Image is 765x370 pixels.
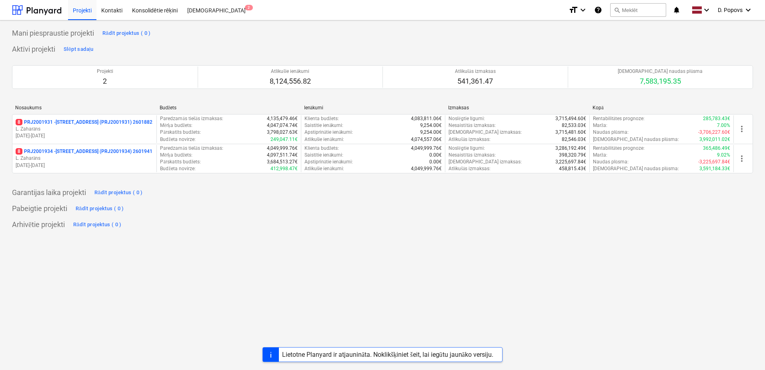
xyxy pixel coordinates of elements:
span: more_vert [737,124,747,134]
p: L. Zaharāns [16,155,153,162]
p: 398,320.79€ [559,152,586,159]
p: Noslēgtie līgumi : [449,145,485,152]
div: Izmaksas [448,105,586,111]
p: PRJ2001931 - [STREET_ADDRESS] (PRJ2001931) 2601882 [16,119,152,126]
p: [DEMOGRAPHIC_DATA] izmaksas : [449,159,522,165]
i: format_size [569,5,578,15]
span: search [614,7,620,13]
p: Arhivētie projekti [12,220,65,229]
p: PRJ2001934 - [STREET_ADDRESS] (PRJ2001934) 2601941 [16,148,152,155]
span: D. Popovs [718,7,743,13]
div: Rādīt projektus ( 0 ) [102,29,151,38]
p: Naudas plūsma : [593,159,629,165]
div: Rādīt projektus ( 0 ) [76,204,124,213]
p: -3,706,227.60€ [698,129,730,136]
p: 7.00% [717,122,730,129]
p: 3,286,192.49€ [555,145,586,152]
span: 8 [16,119,22,125]
p: 3,798,027.63€ [267,129,298,136]
p: 3,992,011.02€ [699,136,730,143]
p: 4,047,074.74€ [267,122,298,129]
p: Saistītie ienākumi : [304,122,344,129]
p: 0.00€ [429,159,442,165]
div: Rādīt projektus ( 0 ) [94,188,143,197]
span: 2 [245,5,253,10]
p: Pabeigtie projekti [12,204,67,213]
p: 3,715,481.60€ [555,129,586,136]
p: Atlikušās izmaksas : [449,136,491,143]
p: 8,124,556.82 [270,76,311,86]
span: 8 [16,148,22,155]
div: Rādīt projektus ( 0 ) [73,220,122,229]
p: Klienta budžets : [304,115,339,122]
p: Marža : [593,152,607,159]
p: 2 [97,76,113,86]
p: Atlikušās izmaksas [455,68,496,75]
p: 82,546.03€ [562,136,586,143]
p: [DATE] - [DATE] [16,133,153,139]
button: Rādīt projektus ( 0 ) [74,202,126,215]
p: 541,361.47 [455,76,496,86]
p: Rentabilitātes prognoze : [593,115,645,122]
p: [DEMOGRAPHIC_DATA] izmaksas : [449,129,522,136]
p: 4,074,557.06€ [411,136,442,143]
div: 8PRJ2001934 -[STREET_ADDRESS] (PRJ2001934) 2601941L. Zaharāns[DATE]-[DATE] [16,148,153,169]
i: keyboard_arrow_down [743,5,753,15]
p: Garantijas laika projekti [12,188,86,197]
p: [DATE] - [DATE] [16,162,153,169]
p: Paredzamās tiešās izmaksas : [160,115,223,122]
p: 0.00€ [429,152,442,159]
iframe: Chat Widget [725,332,765,370]
p: Klienta budžets : [304,145,339,152]
button: Rādīt projektus ( 0 ) [92,186,145,199]
p: 458,815.43€ [559,165,586,172]
p: 3,225,697.84€ [555,159,586,165]
p: -3,225,697.84€ [698,159,730,165]
p: Rentabilitātes prognoze : [593,145,645,152]
p: 82,533.03€ [562,122,586,129]
p: Noslēgtie līgumi : [449,115,485,122]
p: 4,135,479.46€ [267,115,298,122]
i: keyboard_arrow_down [578,5,588,15]
div: Ienākumi [304,105,442,111]
p: 9.02% [717,152,730,159]
p: Aktīvi projekti [12,44,55,54]
p: 412,998.47€ [270,165,298,172]
button: Rādīt projektus ( 0 ) [71,218,124,231]
p: Atlikušie ienākumi : [304,165,344,172]
p: 4,097,511.74€ [267,152,298,159]
p: Projekti [97,68,113,75]
p: 4,083,811.06€ [411,115,442,122]
p: Atlikušie ienākumi [270,68,311,75]
p: Apstiprinātie ienākumi : [304,159,353,165]
p: Atlikušie ienākumi : [304,136,344,143]
p: 3,591,184.33€ [699,165,730,172]
p: 285,783.43€ [703,115,730,122]
div: 8PRJ2001931 -[STREET_ADDRESS] (PRJ2001931) 2601882L. Zaharāns[DATE]-[DATE] [16,119,153,139]
p: Naudas plūsma : [593,129,629,136]
p: Budžeta novirze : [160,165,195,172]
p: 9,254.00€ [420,122,442,129]
button: Slēpt sadaļu [62,43,96,56]
p: 4,049,999.76€ [411,145,442,152]
p: Mērķa budžets : [160,122,192,129]
i: keyboard_arrow_down [702,5,711,15]
button: Meklēt [610,3,666,17]
p: Marža : [593,122,607,129]
p: 7,583,195.35 [618,76,703,86]
p: Atlikušās izmaksas : [449,165,491,172]
p: Mērķa budžets : [160,152,192,159]
p: [DEMOGRAPHIC_DATA] naudas plūsma : [593,165,679,172]
div: Nosaukums [15,105,153,111]
p: Nesaistītās izmaksas : [449,152,496,159]
p: 249,047.11€ [270,136,298,143]
p: Saistītie ienākumi : [304,152,344,159]
p: Mani piespraustie projekti [12,28,94,38]
p: L. Zaharāns [16,126,153,133]
i: notifications [673,5,681,15]
p: 365,486.49€ [703,145,730,152]
p: [DEMOGRAPHIC_DATA] naudas plūsma [618,68,703,75]
div: Lietotne Planyard ir atjaunināta. Noklikšķiniet šeit, lai iegūtu jaunāko versiju. [282,351,493,358]
p: 4,049,999.76€ [267,145,298,152]
p: 9,254.00€ [420,129,442,136]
